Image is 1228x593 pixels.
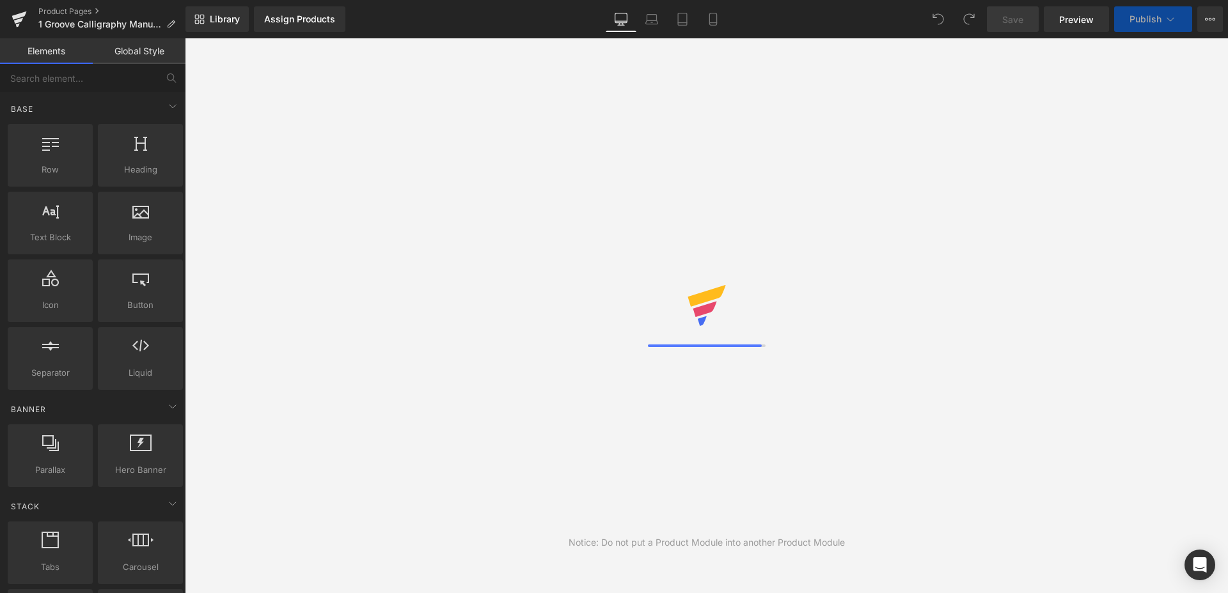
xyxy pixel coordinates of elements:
span: Heading [102,163,179,176]
button: More [1197,6,1223,32]
span: Save [1002,13,1023,26]
span: Publish [1130,14,1161,24]
div: Notice: Do not put a Product Module into another Product Module [569,535,845,550]
div: Assign Products [264,14,335,24]
span: Icon [12,298,89,312]
span: Banner [10,403,47,415]
a: Tablet [667,6,698,32]
a: Preview [1044,6,1109,32]
span: Liquid [102,366,179,380]
div: Open Intercom Messenger [1185,550,1215,580]
a: New Library [185,6,249,32]
button: Redo [956,6,982,32]
span: Parallax [12,463,89,477]
a: Desktop [606,6,636,32]
span: 1 Groove Calligraphy Manuale Reutilizabile cu Adancituri [38,19,161,29]
span: Separator [12,366,89,380]
span: Tabs [12,560,89,574]
a: Product Pages [38,6,185,17]
a: Mobile [698,6,728,32]
span: Carousel [102,560,179,574]
span: Row [12,163,89,176]
span: Button [102,298,179,312]
span: Preview [1059,13,1094,26]
span: Image [102,231,179,244]
span: Stack [10,500,41,512]
button: Undo [925,6,951,32]
span: Library [210,13,240,25]
span: Base [10,103,35,115]
a: Global Style [93,38,185,64]
button: Publish [1114,6,1192,32]
span: Hero Banner [102,463,179,477]
a: Laptop [636,6,667,32]
span: Text Block [12,231,89,244]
